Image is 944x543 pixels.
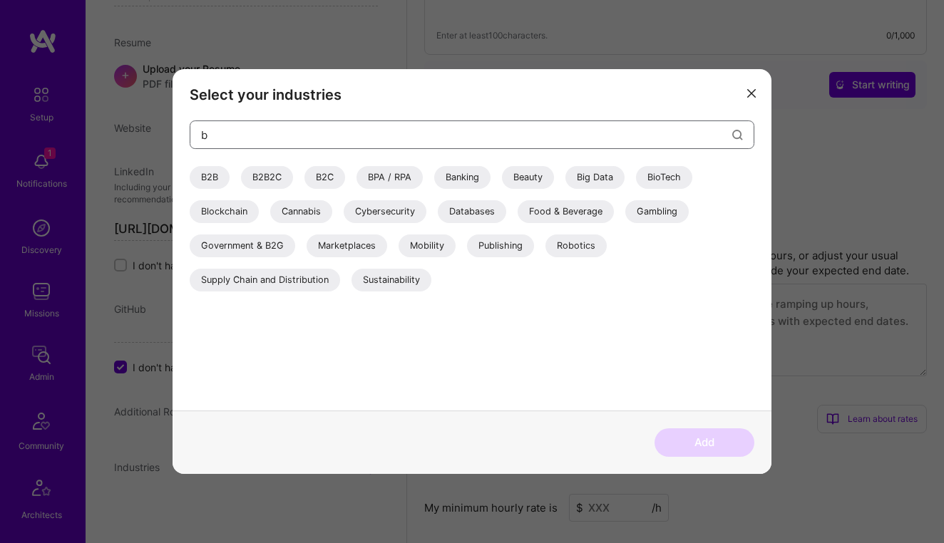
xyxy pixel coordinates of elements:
div: Sustainability [352,269,431,291]
div: Big Data [565,166,625,189]
div: Marketplaces [307,234,387,257]
div: Robotics [545,234,607,257]
div: Government & B2G [190,234,295,257]
div: Cybersecurity [344,200,426,223]
div: BPA / RPA [356,166,423,189]
div: modal [173,69,771,474]
button: Add [655,428,754,457]
div: Supply Chain and Distribution [190,269,340,291]
div: B2B [190,166,230,189]
div: B2C [304,166,345,189]
div: BioTech [636,166,692,189]
i: icon Search [732,130,743,140]
div: Databases [438,200,506,223]
h3: Select your industries [190,86,754,103]
div: Beauty [502,166,554,189]
div: Cannabis [270,200,332,223]
input: Search... [201,117,732,153]
div: Publishing [467,234,534,257]
i: icon Close [747,89,756,98]
div: Banking [434,166,491,189]
div: Blockchain [190,200,259,223]
div: Food & Beverage [518,200,614,223]
div: Mobility [399,234,456,257]
div: B2B2C [241,166,293,189]
div: Gambling [625,200,689,223]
